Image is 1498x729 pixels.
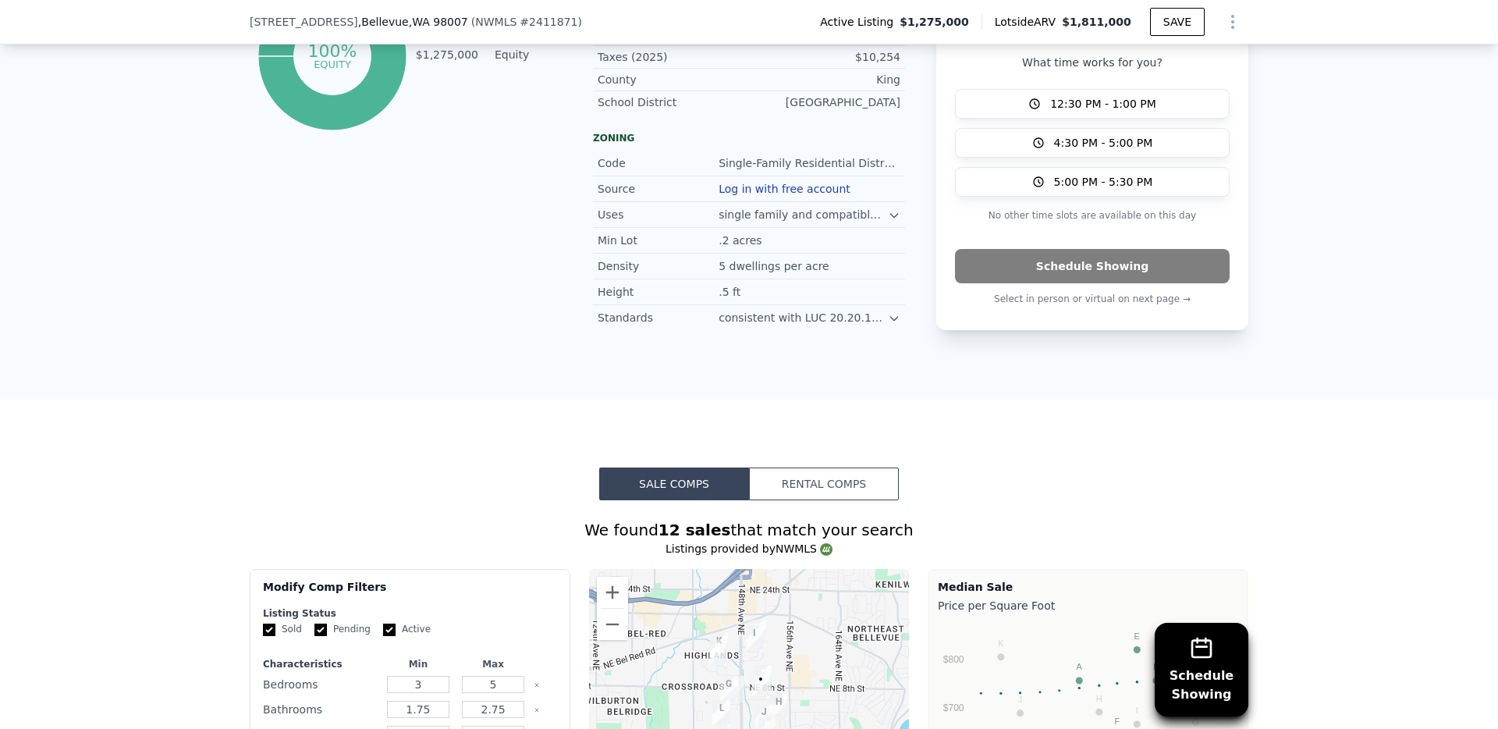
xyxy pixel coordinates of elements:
[1136,706,1138,715] text: I
[1050,96,1156,112] span: 12:30 PM - 1:00 PM
[749,72,900,87] div: King
[598,72,749,87] div: County
[900,14,969,30] span: $1,275,000
[314,58,351,69] tspan: equity
[383,624,396,636] input: Active
[492,46,562,63] td: Equity
[415,46,479,63] td: $1,275,000
[709,639,726,666] div: 14404 NE 11th Pl
[1054,135,1153,151] span: 4:30 PM - 5:00 PM
[955,167,1230,197] button: 5:00 PM - 5:30 PM
[719,155,900,171] div: Single-Family Residential Districts
[1062,16,1131,28] span: $1,811,000
[1134,631,1140,641] text: E
[1054,174,1153,190] span: 5:00 PM - 5:30 PM
[383,623,431,636] label: Active
[1077,662,1083,671] text: A
[263,623,302,636] label: Sold
[1217,6,1248,37] button: Show Options
[719,233,765,248] div: .2 acres
[955,290,1230,308] p: Select in person or virtual on next page →
[711,633,728,660] div: 14416 NE 12th Pl
[250,14,358,30] span: [STREET_ADDRESS]
[1153,662,1159,671] text: D
[955,128,1230,158] button: 4:30 PM - 5:00 PM
[598,181,719,197] div: Source
[358,14,468,30] span: , Bellevue
[1155,623,1248,717] button: ScheduleShowing
[314,623,371,636] label: Pending
[713,700,730,727] div: 130 145th Ave NE
[534,707,540,713] button: Clear
[409,16,468,28] span: , WA 98007
[534,682,540,688] button: Clear
[475,16,516,28] span: NWMLS
[599,468,749,500] button: Sale Comps
[597,609,628,640] button: Zoom out
[938,579,1238,595] div: Median Sale
[1018,695,1023,704] text: J
[749,49,900,65] div: $10,254
[598,233,719,248] div: Min Lot
[597,577,628,608] button: Zoom in
[658,521,731,539] strong: 12 sales
[471,14,582,30] div: ( )
[263,658,378,670] div: Characteristics
[727,676,744,702] div: 509 147th Pl NE
[263,699,378,720] div: Bathrooms
[598,207,719,222] div: Uses
[1150,8,1205,36] button: SAVE
[598,284,719,300] div: Height
[314,624,327,636] input: Pending
[263,607,557,620] div: Listing Status
[955,206,1230,225] p: No other time slots are available on this day
[943,654,964,665] text: $800
[938,595,1238,617] div: Price per Square Foot
[598,155,719,171] div: Code
[955,249,1230,283] button: Schedule Showing
[712,700,729,727] div: 136 145th Ave NE
[250,519,1248,541] div: We found that match your search
[598,310,719,325] div: Standards
[943,702,964,713] text: $700
[263,624,275,636] input: Sold
[998,638,1004,648] text: K
[754,665,772,692] div: 628 151st Pl NE
[598,49,749,65] div: Taxes (2025)
[520,16,577,28] span: # 2411871
[746,625,763,652] div: 15040 NE 14th St
[955,55,1230,70] p: What time works for you?
[719,183,850,195] button: Log in with free account
[250,541,1248,557] div: Listings provided by NWMLS
[593,132,905,144] div: Zoning
[1114,717,1120,726] text: F
[749,620,766,646] div: 15020 NE 15th St
[820,543,832,556] img: NWMLS Logo
[719,284,744,300] div: .5 ft
[1192,717,1199,727] text: G
[955,89,1230,119] button: 12:30 PM - 1:00 PM
[719,310,888,325] div: consistent with LUC 20.20.128 for AH suffix
[752,671,769,698] div: 609 151st Pl NE
[459,658,527,670] div: Max
[598,258,719,274] div: Density
[598,94,749,110] div: School District
[720,676,737,702] div: 510 146th Ave NE
[719,207,888,222] div: single family and compatible related activities; attached dwellings with AH suffix
[820,14,900,30] span: Active Listing
[1096,694,1102,703] text: H
[749,468,899,500] button: Rental Comps
[307,41,357,61] tspan: 100%
[719,258,832,274] div: 5 dwellings per acre
[770,694,787,720] div: 164 154th Pl NE
[263,674,378,695] div: Bedrooms
[263,579,557,607] div: Modify Comp Filters
[749,94,900,110] div: [GEOGRAPHIC_DATA]
[995,14,1062,30] span: Lotside ARV
[384,658,453,670] div: Min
